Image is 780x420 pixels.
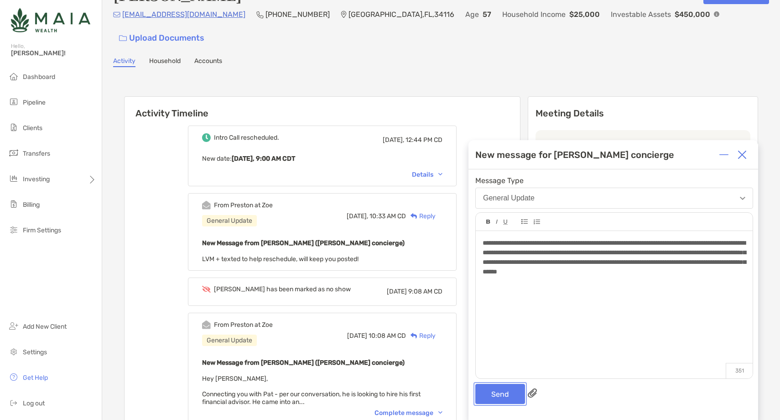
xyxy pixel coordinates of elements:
img: Event icon [202,133,211,142]
span: [PERSON_NAME]! [11,49,96,57]
p: Investable Assets [611,9,671,20]
span: Get Help [23,374,48,382]
img: Event icon [202,201,211,210]
span: Add New Client [23,323,67,331]
span: [DATE], [383,136,404,144]
p: 351 [726,363,753,378]
img: investing icon [8,173,19,184]
h6: Activity Timeline [125,97,520,119]
div: Reply [406,211,436,221]
div: From Preston at Zoe [214,321,273,329]
img: Info Icon [714,11,719,17]
b: [DATE], 9:00 AM CDT [232,155,295,163]
img: Event icon [202,286,211,293]
a: Household [149,57,181,67]
img: Editor control icon [533,219,540,225]
span: [DATE], [347,212,368,220]
p: New date : [202,153,442,164]
div: General Update [202,215,257,226]
span: Dashboard [23,73,55,81]
a: Upload Documents [113,28,210,48]
span: Log out [23,399,45,407]
div: Details [412,171,442,178]
span: Message Type [475,176,753,185]
button: General Update [475,188,753,209]
button: Send [475,384,525,404]
img: dashboard icon [8,71,19,82]
p: Meeting Details [536,108,751,119]
p: Age [465,9,479,20]
b: New Message from [PERSON_NAME] ([PERSON_NAME] concierge) [202,359,405,367]
img: paperclip attachments [528,388,537,398]
img: firm-settings icon [8,224,19,235]
span: 9:08 AM CD [408,288,442,295]
img: settings icon [8,346,19,357]
a: Activity [113,57,135,67]
span: Investing [23,175,50,183]
img: Open dropdown arrow [740,197,745,200]
img: logout icon [8,397,19,408]
span: Billing [23,201,40,209]
p: [GEOGRAPHIC_DATA] , FL , 34116 [348,9,454,20]
p: Household Income [502,9,566,20]
span: Settings [23,348,47,356]
img: Reply icon [411,213,417,219]
img: Editor control icon [486,220,490,224]
img: Email Icon [113,12,120,17]
img: Close [738,150,747,159]
p: [EMAIL_ADDRESS][DOMAIN_NAME] [122,9,245,20]
span: LVM + texted to help reschedule, will keep you posted! [202,255,359,263]
span: 10:33 AM CD [369,212,406,220]
img: Editor control icon [521,219,528,224]
div: From Preston at Zoe [214,201,273,209]
p: 57 [483,9,491,20]
a: Accounts [194,57,222,67]
p: $450,000 [675,9,710,20]
img: billing icon [8,199,19,210]
span: Pipeline [23,99,46,106]
span: 12:44 PM CD [406,136,442,144]
span: [DATE] [347,332,367,340]
span: [DATE] [387,288,407,295]
img: Editor control icon [496,220,498,224]
p: [PHONE_NUMBER] [265,9,330,20]
p: $25,000 [569,9,600,20]
div: Reply [406,331,436,341]
img: add_new_client icon [8,320,19,331]
img: pipeline icon [8,96,19,107]
span: Transfers [23,150,50,157]
div: [PERSON_NAME] has been marked as no show [214,285,351,293]
div: General Update [202,335,257,346]
div: General Update [483,194,535,202]
img: Location Icon [341,11,347,18]
span: 10:08 AM CD [369,332,406,340]
div: Complete message [374,409,442,417]
img: clients icon [8,122,19,133]
img: Event icon [202,320,211,329]
span: Hey [PERSON_NAME], Connecting you with Pat - per our conversation, he is looking to hire his firs... [202,375,421,406]
b: New Message from [PERSON_NAME] ([PERSON_NAME] concierge) [202,239,405,247]
img: transfers icon [8,147,19,158]
img: Phone Icon [256,11,264,18]
img: get-help icon [8,372,19,383]
img: button icon [119,35,127,42]
img: Reply icon [411,333,417,339]
img: Editor control icon [503,220,508,225]
span: Firm Settings [23,226,61,234]
div: New message for [PERSON_NAME] concierge [475,149,674,160]
span: Clients [23,124,42,132]
img: Expand or collapse [719,150,728,159]
img: Chevron icon [438,411,442,414]
img: Chevron icon [438,173,442,176]
img: Zoe Logo [11,4,90,37]
div: Intro Call rescheduled. [214,134,279,142]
